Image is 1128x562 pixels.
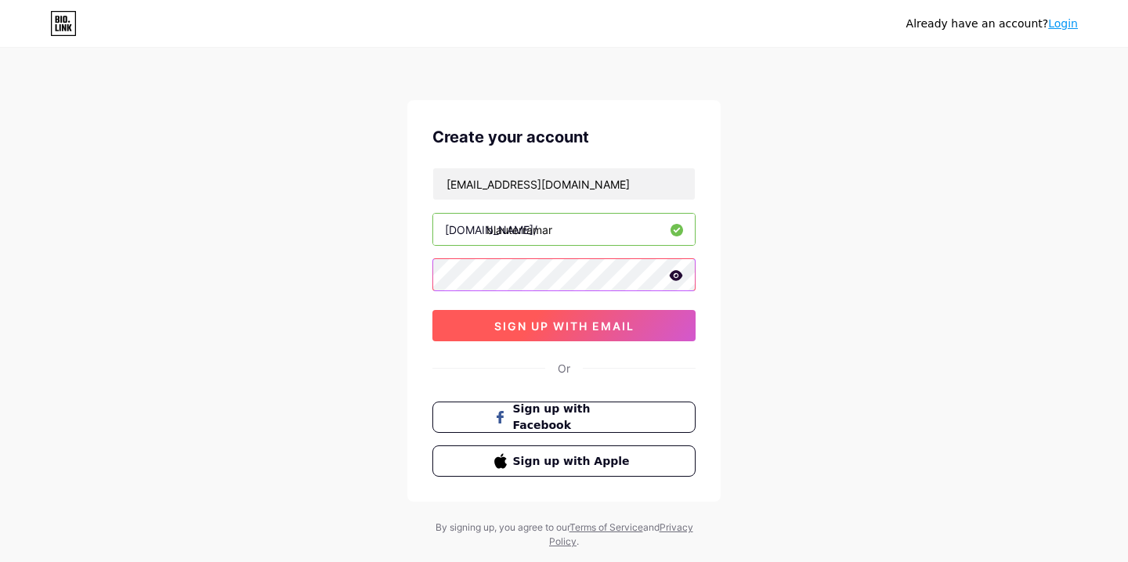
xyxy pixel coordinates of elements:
[432,310,696,341] button: sign up with email
[513,401,634,434] span: Sign up with Facebook
[432,402,696,433] button: Sign up with Facebook
[432,125,696,149] div: Create your account
[906,16,1078,32] div: Already have an account?
[569,521,643,533] a: Terms of Service
[445,222,537,238] div: [DOMAIN_NAME]/
[433,214,695,245] input: username
[494,319,634,333] span: sign up with email
[1048,17,1078,30] a: Login
[558,360,570,376] div: Or
[513,453,634,470] span: Sign up with Apple
[433,168,695,200] input: Email
[432,445,696,477] button: Sign up with Apple
[431,521,697,549] div: By signing up, you agree to our and .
